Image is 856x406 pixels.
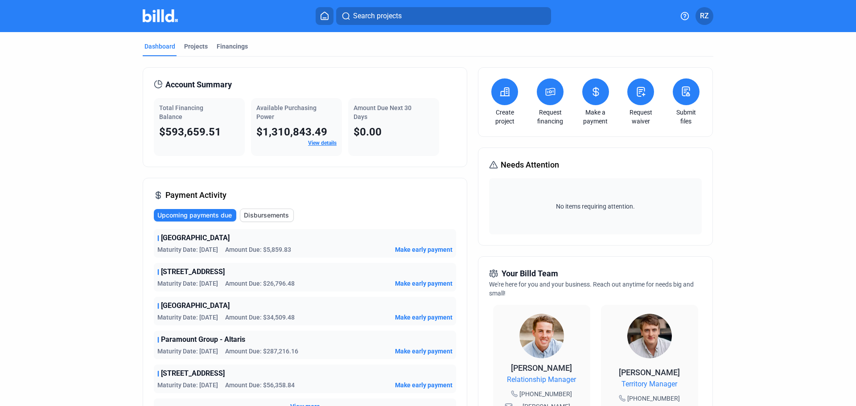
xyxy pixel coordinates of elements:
[161,233,230,243] span: [GEOGRAPHIC_DATA]
[244,211,289,220] span: Disbursements
[627,314,672,358] img: Territory Manager
[161,334,245,345] span: Paramount Group - Altaris
[535,108,566,126] a: Request financing
[353,11,402,21] span: Search projects
[671,108,702,126] a: Submit files
[256,104,317,120] span: Available Purchasing Power
[580,108,611,126] a: Make a payment
[511,363,572,373] span: [PERSON_NAME]
[225,245,291,254] span: Amount Due: $5,859.83
[354,126,382,138] span: $0.00
[489,281,694,297] span: We're here for you and your business. Reach out anytime for needs big and small!
[625,108,656,126] a: Request waiver
[217,42,248,51] div: Financings
[225,279,295,288] span: Amount Due: $26,796.48
[225,347,298,356] span: Amount Due: $287,216.16
[308,140,337,146] a: View details
[161,368,225,379] span: [STREET_ADDRESS]
[157,245,218,254] span: Maturity Date: [DATE]
[507,374,576,385] span: Relationship Manager
[493,202,698,211] span: No items requiring attention.
[395,245,453,254] button: Make early payment
[157,211,232,220] span: Upcoming payments due
[354,104,412,120] span: Amount Due Next 30 Days
[143,9,178,22] img: Billd Company Logo
[157,279,218,288] span: Maturity Date: [DATE]
[240,209,294,222] button: Disbursements
[154,209,236,221] button: Upcoming payments due
[165,78,232,91] span: Account Summary
[157,381,218,390] span: Maturity Date: [DATE]
[519,314,564,358] img: Relationship Manager
[395,279,453,288] button: Make early payment
[502,267,558,280] span: Your Billd Team
[225,313,295,322] span: Amount Due: $34,509.48
[161,300,230,311] span: [GEOGRAPHIC_DATA]
[395,313,453,322] button: Make early payment
[519,390,572,398] span: [PHONE_NUMBER]
[695,7,713,25] button: RZ
[501,159,559,171] span: Needs Attention
[619,368,680,377] span: [PERSON_NAME]
[700,11,709,21] span: RZ
[157,313,218,322] span: Maturity Date: [DATE]
[256,126,327,138] span: $1,310,843.49
[489,108,520,126] a: Create project
[157,347,218,356] span: Maturity Date: [DATE]
[159,126,221,138] span: $593,659.51
[627,394,680,403] span: [PHONE_NUMBER]
[621,379,677,390] span: Territory Manager
[225,381,295,390] span: Amount Due: $56,358.84
[395,347,453,356] button: Make early payment
[159,104,203,120] span: Total Financing Balance
[165,189,226,201] span: Payment Activity
[395,381,453,390] button: Make early payment
[336,7,551,25] button: Search projects
[161,267,225,277] span: [STREET_ADDRESS]
[144,42,175,51] div: Dashboard
[184,42,208,51] div: Projects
